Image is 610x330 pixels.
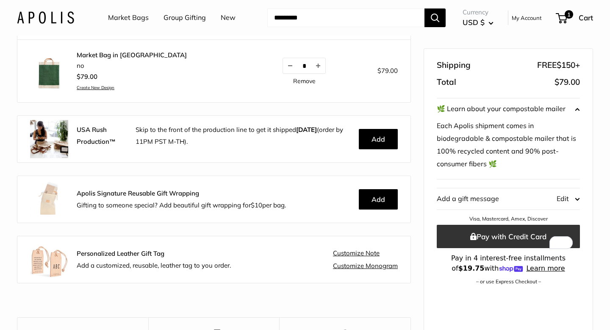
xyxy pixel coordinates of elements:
[555,77,580,87] span: $79.00
[164,11,206,24] a: Group Gifting
[437,299,580,318] iframe: PayPal-paypal
[30,120,68,158] img: rush.jpg
[296,126,317,134] b: [DATE]
[463,6,494,18] span: Currency
[283,58,297,73] button: Decrease quantity by 1
[476,279,541,285] a: – or use Express Checkout –
[30,51,68,89] img: Market Bag in Field Green
[359,189,398,210] button: Add
[437,188,580,210] button: Add a gift message Edit
[251,201,262,209] span: $10
[333,262,398,270] a: Customize Monogram
[463,18,485,27] span: USD $
[463,16,494,29] button: USD $
[77,261,231,269] span: Add a customized, reusable, leather tag to you order.
[77,51,187,59] a: Market Bag in [GEOGRAPHIC_DATA]
[359,129,398,149] button: Add
[77,61,187,71] li: no
[377,67,398,75] span: $79.00
[293,78,316,84] a: Remove
[557,11,593,25] a: 1 Cart
[30,180,68,218] img: Apolis_GiftWrapping_5_90x_2x.jpg
[297,62,311,70] input: Quantity
[437,99,580,120] button: 🌿 Learn about your compostable mailer
[469,215,548,222] a: Visa, Mastercard, Amex, Discover
[17,11,74,24] img: Apolis
[437,58,471,73] span: Shipping
[77,249,164,257] strong: Personalized Leather Gift Tag
[424,8,446,27] button: Search
[557,194,569,203] span: Edit
[437,120,580,179] div: Each Apolis shipment comes in biodegradable & compostable mailer that is 100% recycled content an...
[437,225,580,249] button: Pay with Credit Card
[30,241,68,279] img: Apolis_Leather-Gift-Tag_Group_180x.jpg
[77,126,116,145] strong: USA Rush Production™
[77,85,187,90] a: Create New Design
[221,11,236,24] a: New
[537,58,580,73] span: FREE +
[333,249,380,257] a: Customize Note
[267,8,424,27] input: Search...
[437,75,456,90] span: Total
[77,73,97,81] span: $79.00
[579,13,593,22] span: Cart
[77,189,199,197] strong: Apolis Signature Reusable Gift Wrapping
[108,11,149,24] a: Market Bags
[565,10,573,19] span: 1
[311,58,325,73] button: Increase quantity by 1
[512,13,542,23] a: My Account
[136,124,352,148] p: Skip to the front of the production line to get it shipped (order by 11PM PST M-TH).
[557,60,575,70] span: $150
[77,201,286,209] span: Gifting to someone special? Add beautiful gift wrapping for per bag.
